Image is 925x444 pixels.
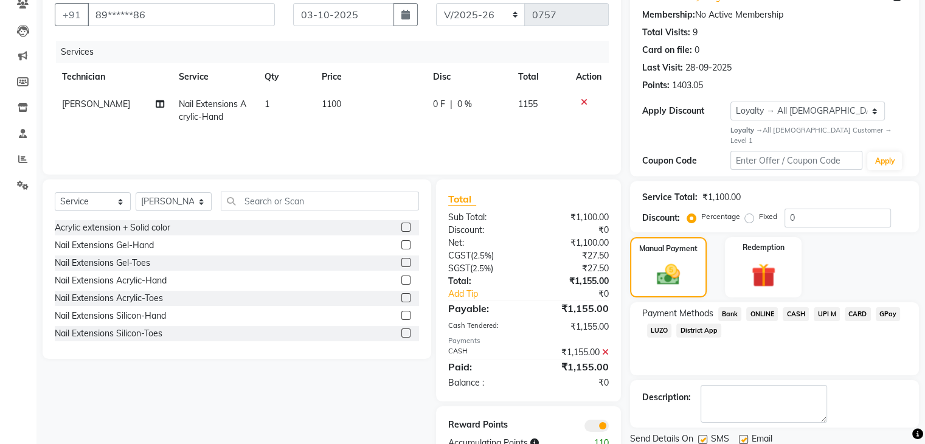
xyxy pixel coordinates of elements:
button: Apply [867,152,902,170]
input: Search or Scan [221,192,419,210]
span: 0 F [433,98,445,111]
span: LUZO [647,324,672,338]
div: Nail Extensions Gel-Hand [55,239,154,252]
div: Nail Extensions Acrylic-Toes [55,292,163,305]
th: Disc [426,63,511,91]
div: 1403.05 [672,79,703,92]
div: 0 [695,44,699,57]
div: No Active Membership [642,9,907,21]
img: _cash.svg [650,262,687,288]
button: +91 [55,3,89,26]
div: Membership: [642,9,695,21]
div: ₹27.50 [528,262,618,275]
div: Paid: [439,359,528,374]
div: Payments [448,336,609,346]
label: Redemption [743,242,785,253]
div: ₹1,155.00 [528,275,618,288]
div: Payable: [439,301,528,316]
span: Payment Methods [642,307,713,320]
span: 1155 [518,99,538,109]
span: | [450,98,452,111]
div: Balance : [439,376,528,389]
div: Acrylic extension + Solid color [55,221,170,234]
div: Nail Extensions Silicon-Hand [55,310,166,322]
div: Coupon Code [642,154,730,167]
div: Cash Tendered: [439,321,528,333]
span: ONLINE [746,307,778,321]
div: ₹1,155.00 [528,321,618,333]
span: Bank [718,307,742,321]
a: Add Tip [439,288,543,300]
div: ₹1,155.00 [528,359,618,374]
span: CASH [783,307,809,321]
label: Percentage [701,211,740,222]
div: Points: [642,79,670,92]
span: GPay [876,307,901,321]
div: CASH [439,346,528,359]
img: _gift.svg [744,260,783,291]
div: ₹0 [528,224,618,237]
span: 0 % [457,98,472,111]
div: Discount: [439,224,528,237]
div: Services [56,41,618,63]
div: Nail Extensions Silicon-Toes [55,327,162,340]
div: Total Visits: [642,26,690,39]
div: Total: [439,275,528,288]
div: ₹1,100.00 [702,191,741,204]
div: Net: [439,237,528,249]
label: Fixed [759,211,777,222]
div: ₹1,155.00 [528,301,618,316]
div: ₹1,155.00 [528,346,618,359]
input: Search by Name/Mobile/Email/Code [88,3,275,26]
div: Discount: [642,212,680,224]
div: Last Visit: [642,61,683,74]
span: 2.5% [473,251,491,260]
div: ₹1,100.00 [528,211,618,224]
span: CGST [448,250,471,261]
th: Total [511,63,569,91]
div: ( ) [439,249,528,262]
div: ₹0 [543,288,617,300]
span: 1100 [322,99,341,109]
span: CARD [845,307,871,321]
span: District App [676,324,721,338]
div: 28-09-2025 [685,61,732,74]
span: UPI M [814,307,840,321]
div: 9 [693,26,698,39]
th: Action [569,63,609,91]
div: ₹0 [528,376,618,389]
div: All [DEMOGRAPHIC_DATA] Customer → Level 1 [730,125,907,146]
div: Reward Points [439,418,528,432]
div: ( ) [439,262,528,275]
span: SGST [448,263,470,274]
strong: Loyalty → [730,126,763,134]
input: Enter Offer / Coupon Code [730,151,863,170]
div: ₹1,100.00 [528,237,618,249]
span: 2.5% [473,263,491,273]
div: Description: [642,391,691,404]
div: Sub Total: [439,211,528,224]
span: 1 [265,99,269,109]
div: Apply Discount [642,105,730,117]
div: ₹27.50 [528,249,618,262]
th: Price [314,63,426,91]
label: Manual Payment [639,243,698,254]
span: Total [448,193,476,206]
div: Nail Extensions Gel-Toes [55,257,150,269]
div: Service Total: [642,191,698,204]
th: Qty [257,63,314,91]
span: Nail Extensions Acrylic-Hand [179,99,246,122]
div: Nail Extensions Acrylic-Hand [55,274,167,287]
span: [PERSON_NAME] [62,99,130,109]
div: Card on file: [642,44,692,57]
th: Service [171,63,257,91]
th: Technician [55,63,171,91]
